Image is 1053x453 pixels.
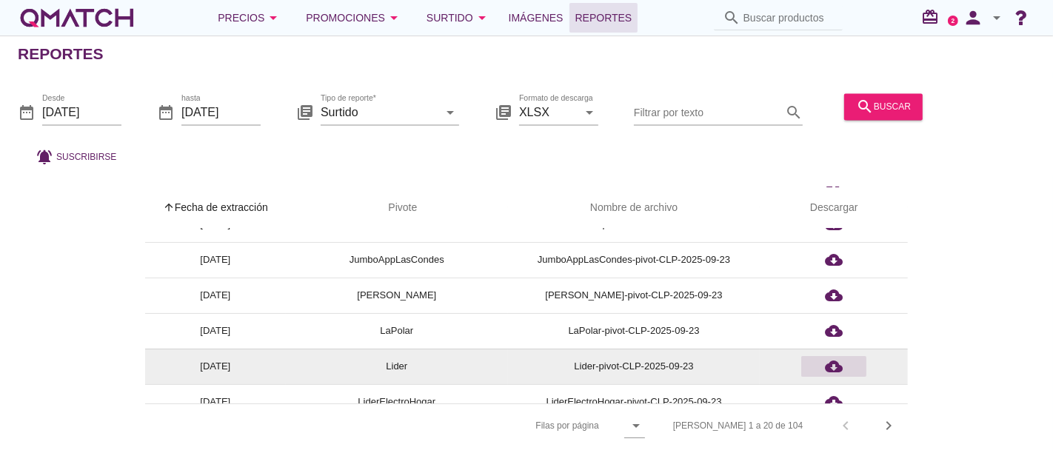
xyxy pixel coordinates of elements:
span: Imágenes [509,9,564,27]
i: date_range [157,104,175,121]
div: buscar [856,98,911,115]
div: Promociones [306,9,403,27]
i: cloud_download [825,322,843,340]
a: 2 [948,16,958,26]
div: [PERSON_NAME] 1 a 20 de 104 [673,419,803,432]
i: arrow_upward [163,201,175,213]
i: cloud_download [825,251,843,269]
button: Surtido [415,3,503,33]
h2: Reportes [18,42,104,66]
span: Reportes [575,9,632,27]
th: Nombre de archivo: Not sorted. [508,187,760,229]
td: JumboAppLasCondes-pivot-CLP-2025-09-23 [508,242,760,278]
i: library_books [296,104,314,121]
input: Tipo de reporte* [321,101,438,124]
i: search [723,9,741,27]
td: [DATE] [145,242,286,278]
th: Pivote: Not sorted. Activate to sort ascending. [286,187,508,229]
td: [PERSON_NAME] [286,278,508,313]
i: notifications_active [36,148,56,166]
i: arrow_drop_down [988,9,1006,27]
i: person [958,7,988,28]
button: buscar [844,93,923,120]
button: Promociones [294,3,415,33]
div: Precios [218,9,282,27]
i: date_range [18,104,36,121]
td: LiderElectroHogar [286,384,508,420]
td: LaPolar [286,313,508,349]
td: Lider-pivot-CLP-2025-09-23 [508,349,760,384]
a: Reportes [569,3,638,33]
i: arrow_drop_down [581,104,598,121]
td: Lider [286,349,508,384]
a: white-qmatch-logo [18,3,136,33]
div: Filas por página [387,404,644,447]
i: cloud_download [825,286,843,304]
input: hasta [181,101,261,124]
td: LaPolar-pivot-CLP-2025-09-23 [508,313,760,349]
i: search [856,98,874,115]
td: JumboAppLasCondes [286,242,508,278]
i: cloud_download [825,358,843,375]
i: arrow_drop_down [473,9,491,27]
text: 2 [952,17,955,24]
td: [DATE] [145,278,286,313]
input: Buscar productos [743,6,834,30]
button: Suscribirse [24,144,128,170]
i: redeem [921,8,945,26]
td: [DATE] [145,313,286,349]
i: cloud_download [825,393,843,411]
td: [PERSON_NAME]-pivot-CLP-2025-09-23 [508,278,760,313]
i: chevron_right [880,417,897,434]
span: Suscribirse [56,150,116,164]
input: Formato de descarga [519,101,578,124]
input: Desde [42,101,121,124]
td: LiderElectroHogar-pivot-CLP-2025-09-23 [508,384,760,420]
td: [DATE] [145,384,286,420]
button: Precios [206,3,294,33]
button: Next page [875,412,902,439]
th: Fecha de extracción: Sorted ascending. Activate to sort descending. [145,187,286,229]
td: [DATE] [145,349,286,384]
a: Imágenes [503,3,569,33]
i: arrow_drop_down [264,9,282,27]
th: Descargar: Not sorted. [760,187,908,229]
i: arrow_drop_down [441,104,459,121]
i: library_books [495,104,512,121]
i: arrow_drop_down [627,417,645,434]
i: arrow_drop_down [385,9,403,27]
i: search [785,104,803,121]
div: Surtido [427,9,491,27]
input: Filtrar por texto [634,101,782,124]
